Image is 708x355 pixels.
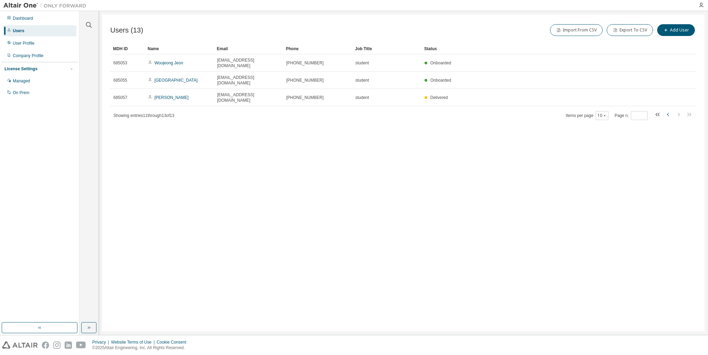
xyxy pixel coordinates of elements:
button: Add User [657,24,695,36]
div: Status [424,43,660,54]
div: Email [217,43,280,54]
img: altair_logo.svg [2,342,38,349]
div: Managed [13,78,30,84]
div: Job Title [355,43,419,54]
p: © 2025 Altair Engineering, Inc. All Rights Reserved. [92,345,190,351]
span: Showing entries 11 through 13 of 13 [113,113,174,118]
a: Woojeong Jeon [155,61,183,65]
span: student [355,60,369,66]
span: Page n. [615,111,648,120]
div: MDH ID [113,43,142,54]
div: Name [148,43,211,54]
div: User Profile [13,40,35,46]
span: 685057 [113,95,127,100]
span: 685055 [113,78,127,83]
span: [PHONE_NUMBER] [286,95,324,100]
span: 685053 [113,60,127,66]
span: [EMAIL_ADDRESS][DOMAIN_NAME] [217,92,280,103]
span: Delivered [430,95,448,100]
button: Export To CSV [607,24,653,36]
img: instagram.svg [53,342,60,349]
span: [PHONE_NUMBER] [286,60,324,66]
span: [PHONE_NUMBER] [286,78,324,83]
a: [GEOGRAPHIC_DATA] [155,78,198,83]
div: Dashboard [13,16,33,21]
span: Onboarded [430,78,451,83]
span: [EMAIL_ADDRESS][DOMAIN_NAME] [217,57,280,69]
div: License Settings [4,66,37,72]
span: [EMAIL_ADDRESS][DOMAIN_NAME] [217,75,280,86]
button: Import From CSV [550,24,603,36]
img: facebook.svg [42,342,49,349]
img: youtube.svg [76,342,86,349]
div: Website Terms of Use [111,339,157,345]
a: [PERSON_NAME] [155,95,189,100]
img: Altair One [3,2,90,9]
div: Users [13,28,24,34]
span: student [355,78,369,83]
div: Phone [286,43,350,54]
img: linkedin.svg [65,342,72,349]
button: 10 [597,113,607,118]
div: Company Profile [13,53,44,58]
span: Users (13) [110,26,143,34]
span: Onboarded [430,61,451,65]
span: Items per page [566,111,608,120]
div: On Prem [13,90,29,95]
span: student [355,95,369,100]
div: Cookie Consent [157,339,190,345]
div: Privacy [92,339,111,345]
